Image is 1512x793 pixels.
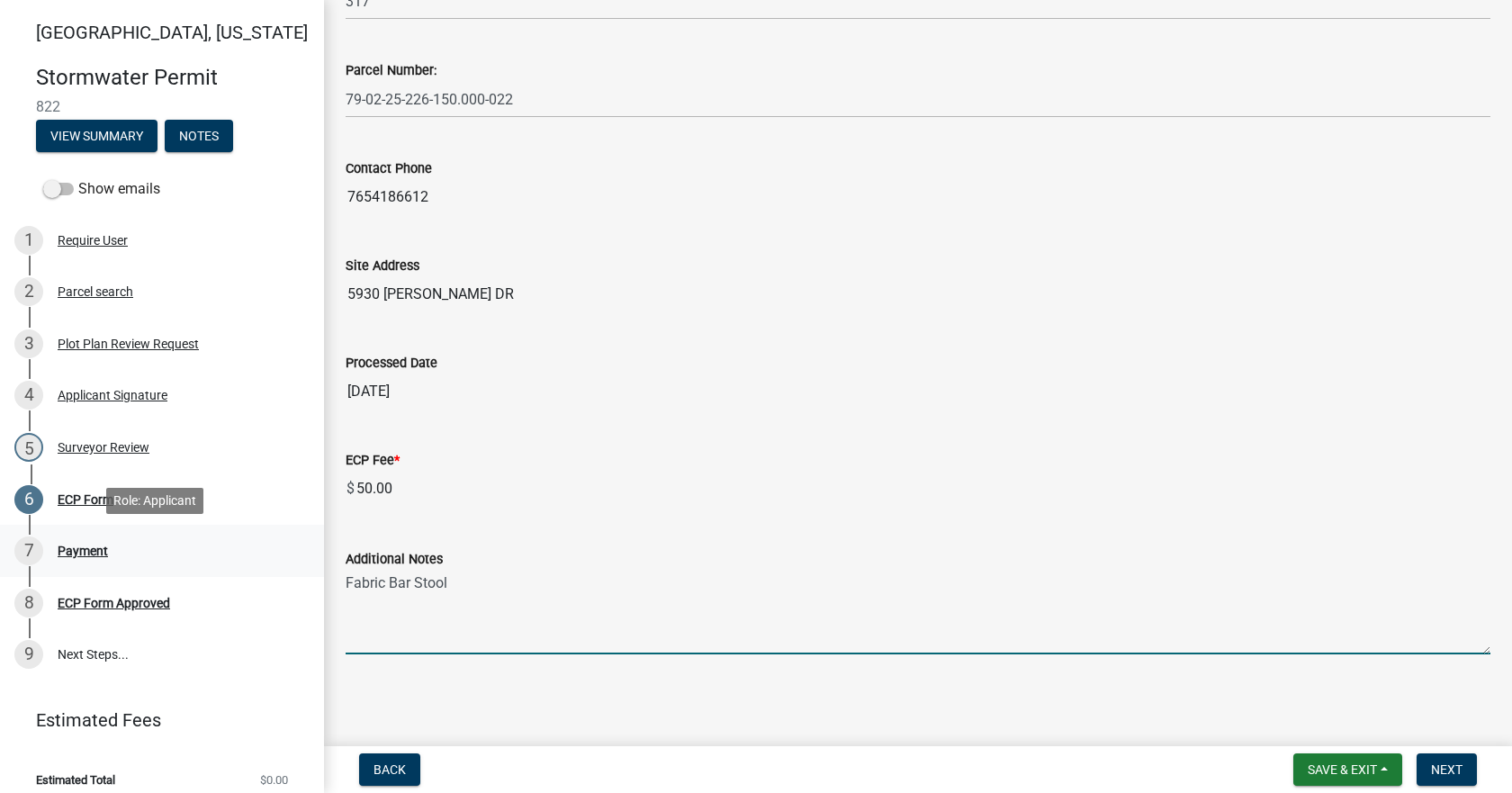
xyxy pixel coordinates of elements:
[14,381,43,410] div: 4
[14,277,43,306] div: 2
[14,702,295,738] a: Estimated Fees
[1308,762,1377,777] span: Save & Exit
[58,493,113,506] div: ECP Form
[260,774,288,786] span: $0.00
[346,554,443,566] label: Additional Notes
[58,545,108,557] div: Payment
[58,389,167,401] div: Applicant Signature
[14,589,43,617] div: 8
[373,762,406,777] span: Back
[14,640,43,669] div: 9
[58,338,199,350] div: Plot Plan Review Request
[346,65,436,77] label: Parcel Number:
[346,357,437,370] label: Processed Date
[36,774,115,786] span: Estimated Total
[346,163,432,176] label: Contact Phone
[58,285,133,298] div: Parcel search
[43,178,160,200] label: Show emails
[58,441,149,454] div: Surveyor Review
[36,98,288,115] span: 822
[58,597,170,609] div: ECP Form Approved
[1293,753,1402,786] button: Save & Exit
[346,260,419,273] label: Site Address
[346,471,355,507] span: $
[359,753,420,786] button: Back
[165,130,233,144] wm-modal-confirm: Notes
[36,130,157,144] wm-modal-confirm: Summary
[1417,753,1477,786] button: Next
[14,329,43,358] div: 3
[36,65,310,91] h4: Stormwater Permit
[165,120,233,152] button: Notes
[14,536,43,565] div: 7
[1431,762,1462,777] span: Next
[58,234,128,247] div: Require User
[14,433,43,462] div: 5
[106,488,203,514] div: Role: Applicant
[346,455,400,467] label: ECP Fee
[36,120,157,152] button: View Summary
[14,226,43,255] div: 1
[14,485,43,514] div: 6
[36,22,308,43] span: [GEOGRAPHIC_DATA], [US_STATE]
